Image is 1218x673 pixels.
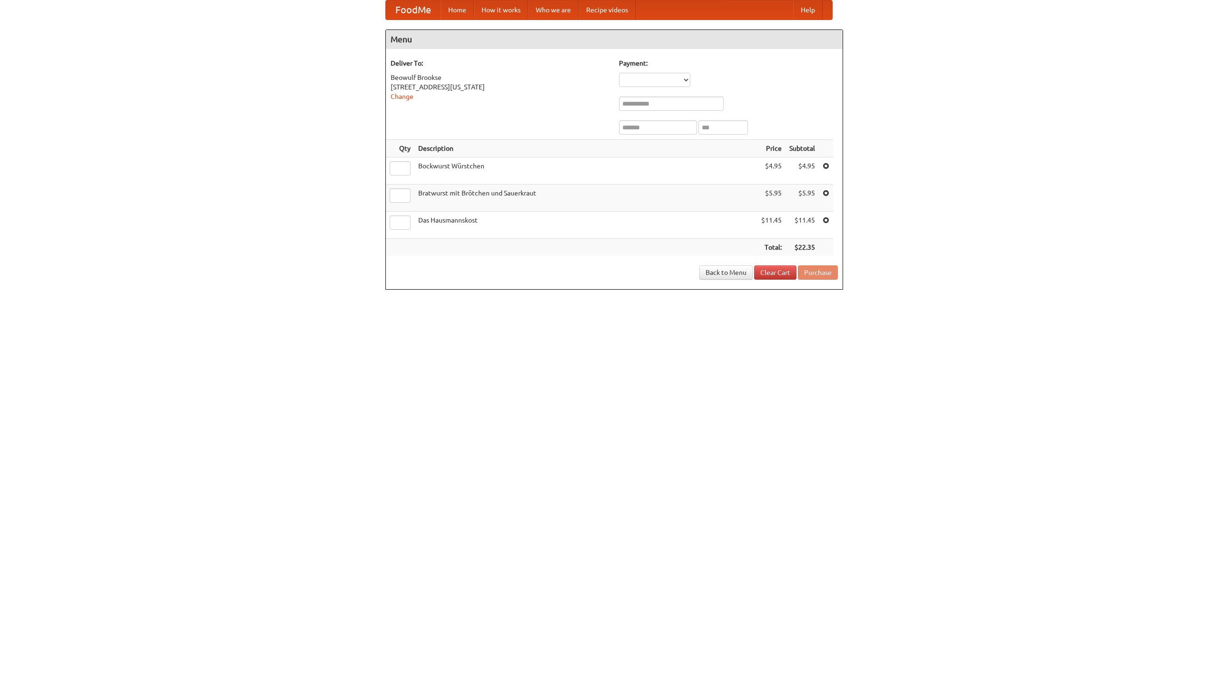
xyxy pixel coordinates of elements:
[414,157,757,185] td: Bockwurst Würstchen
[528,0,579,20] a: Who we are
[386,30,843,49] h4: Menu
[757,239,786,256] th: Total:
[798,265,838,280] button: Purchase
[786,157,819,185] td: $4.95
[391,59,609,68] h5: Deliver To:
[786,212,819,239] td: $11.45
[793,0,823,20] a: Help
[754,265,796,280] a: Clear Cart
[386,140,414,157] th: Qty
[699,265,753,280] a: Back to Menu
[579,0,636,20] a: Recipe videos
[786,140,819,157] th: Subtotal
[619,59,838,68] h5: Payment:
[414,140,757,157] th: Description
[386,0,441,20] a: FoodMe
[786,239,819,256] th: $22.35
[391,93,413,100] a: Change
[441,0,474,20] a: Home
[474,0,528,20] a: How it works
[757,157,786,185] td: $4.95
[414,185,757,212] td: Bratwurst mit Brötchen und Sauerkraut
[757,185,786,212] td: $5.95
[757,212,786,239] td: $11.45
[391,82,609,92] div: [STREET_ADDRESS][US_STATE]
[786,185,819,212] td: $5.95
[757,140,786,157] th: Price
[414,212,757,239] td: Das Hausmannskost
[391,73,609,82] div: Beowulf Brookse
